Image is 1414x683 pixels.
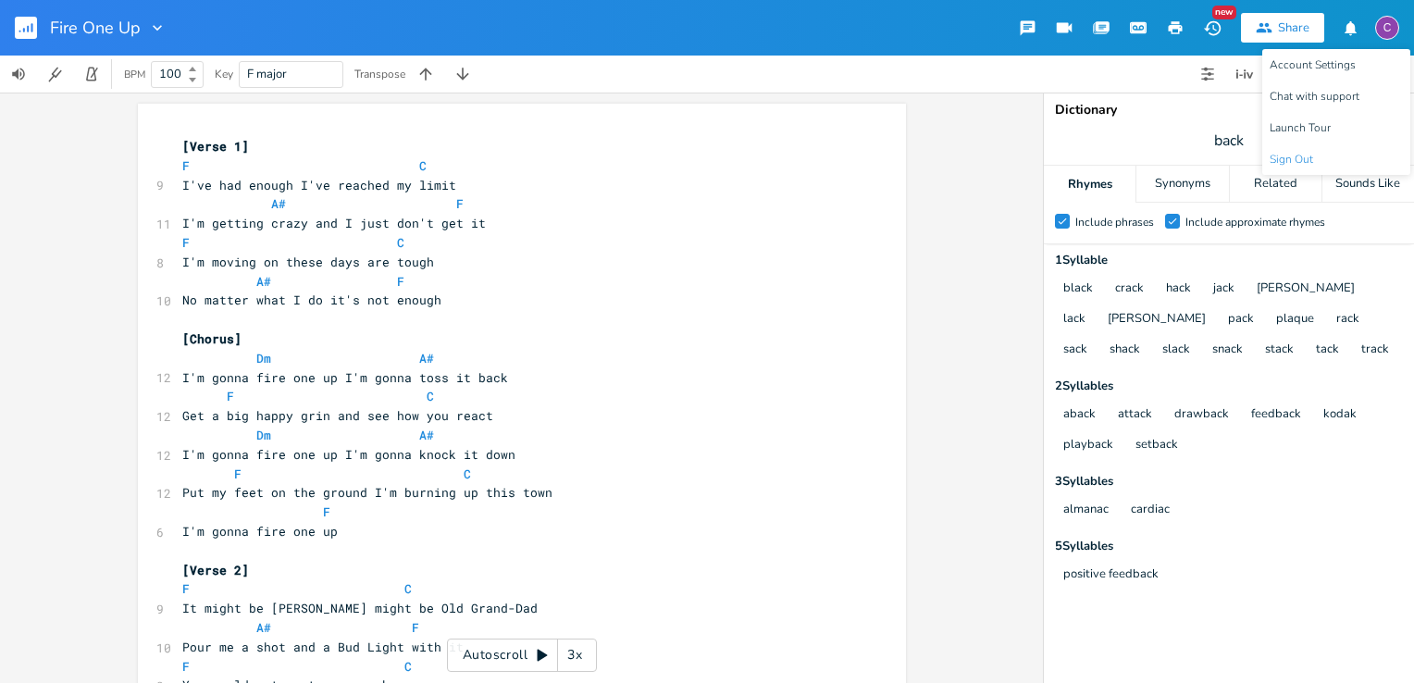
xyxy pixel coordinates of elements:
span: Dm [256,427,271,443]
span: No matter what I do it's not enough [182,292,441,308]
div: 2 Syllable s [1055,380,1403,392]
button: tack [1316,342,1339,358]
span: I'm gonna fire one up I'm gonna toss it back [182,369,508,386]
button: playback [1063,438,1113,453]
button: [PERSON_NAME] [1108,312,1206,328]
button: [PERSON_NAME] [1257,281,1355,297]
span: I'm gonna fire one up [182,523,338,540]
button: setback [1135,438,1178,453]
span: A# [256,273,271,290]
span: Put my feet on the ground I'm burning up this town [182,484,552,501]
span: F [323,503,330,520]
span: A# [256,619,271,636]
button: crack [1115,281,1144,297]
div: 3 Syllable s [1055,476,1403,488]
span: F [182,234,190,251]
span: I've had enough I've reached my limit [182,177,456,193]
span: [Verse 1] [182,138,249,155]
div: Transpose [354,68,405,80]
span: I'm getting crazy and I just don't get it [182,215,486,231]
button: hack [1166,281,1191,297]
button: drawback [1174,407,1229,423]
span: Dm [256,350,271,366]
span: Fire One Up [50,19,141,36]
button: New [1194,11,1231,44]
span: C [427,388,434,404]
button: attack [1118,407,1152,423]
button: shack [1110,342,1140,358]
div: Autoscroll [447,639,597,672]
span: F [182,580,190,597]
div: Charlie Glaze [1375,16,1399,40]
span: F [412,619,419,636]
div: Related [1230,166,1321,203]
div: 1 Syllable [1055,255,1403,267]
span: A# [271,195,286,212]
span: Sign Out [1270,154,1313,166]
div: Share [1278,19,1309,36]
button: cardiac [1131,503,1170,518]
span: F [456,195,464,212]
span: C [464,466,471,482]
span: F [182,658,190,675]
span: Get a big happy grin and see how you react [182,407,493,424]
span: F [234,466,242,482]
button: black [1063,281,1093,297]
span: It might be [PERSON_NAME] might be Old Grand-Dad [182,600,538,616]
span: [Chorus] [182,330,242,347]
span: F [182,157,190,174]
span: A# [419,350,434,366]
span: I'm moving on these days are tough [182,254,434,270]
span: F [397,273,404,290]
span: C [419,157,427,174]
button: pack [1228,312,1254,328]
span: C [404,658,412,675]
div: New [1212,6,1236,19]
span: Account Settings [1270,59,1356,71]
div: BPM [124,69,145,80]
button: track [1361,342,1389,358]
button: positive feedback [1063,567,1159,583]
div: Include approximate rhymes [1185,217,1325,228]
button: rack [1336,312,1359,328]
div: Rhymes [1044,166,1135,203]
div: Synonyms [1136,166,1228,203]
span: C [404,580,412,597]
span: [Verse 2] [182,562,249,578]
span: Chat with support [1270,91,1359,103]
span: F major [247,66,287,82]
div: 5 Syllable s [1055,540,1403,553]
button: slack [1162,342,1190,358]
span: F [227,388,234,404]
div: Include phrases [1075,217,1154,228]
button: snack [1212,342,1243,358]
span: C [397,234,404,251]
button: aback [1063,407,1096,423]
button: sack [1063,342,1087,358]
button: feedback [1251,407,1301,423]
button: lack [1063,312,1085,328]
button: Share [1241,13,1324,43]
span: A# [419,427,434,443]
div: Sounds Like [1322,166,1414,203]
span: back [1214,130,1244,152]
button: jack [1213,281,1234,297]
button: C [1375,6,1399,49]
button: almanac [1063,503,1109,518]
span: Pour me a shot and a Bud Light with it [182,639,464,655]
div: 3x [558,639,591,672]
span: I'm gonna fire one up I'm gonna knock it down [182,446,515,463]
div: Dictionary [1055,104,1403,117]
button: plaque [1276,312,1314,328]
div: Key [215,68,233,80]
button: kodak [1323,407,1357,423]
span: Launch Tour [1270,122,1331,134]
button: stack [1265,342,1294,358]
